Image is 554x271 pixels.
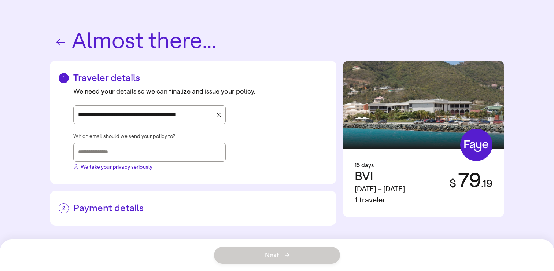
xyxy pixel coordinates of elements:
[355,184,405,195] div: [DATE] – [DATE]
[355,195,405,206] div: 1 traveler
[81,163,152,171] span: We take your privacy seriously
[73,162,152,171] button: We take your privacy seriously
[355,161,492,170] div: 15 days
[355,169,373,184] span: BVI
[59,72,328,84] h2: Traveler details
[59,202,328,214] h2: Payment details
[73,87,328,96] div: We need your details so we can finalize and issue your policy.
[481,177,492,190] span: . 19
[450,177,456,190] span: $
[441,170,492,206] div: 79
[50,29,504,53] h1: Almost there...
[78,109,214,120] input: Street address, city, state
[265,252,289,259] span: Next
[73,133,175,140] span: Which email should we send your policy to?
[214,247,340,264] button: Next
